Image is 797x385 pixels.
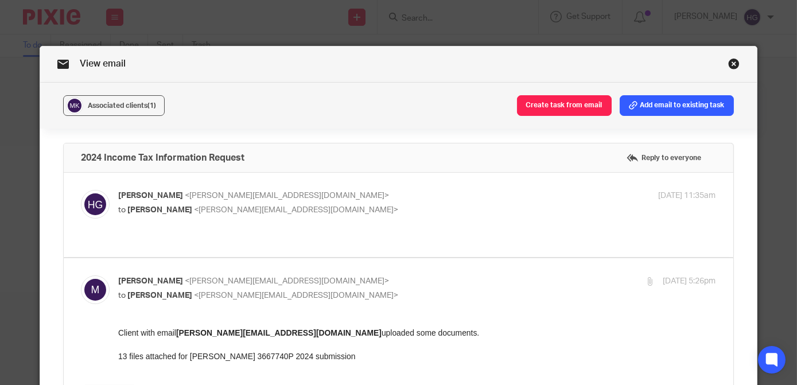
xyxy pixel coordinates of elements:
span: to [118,206,126,214]
span: View email [80,59,126,68]
a: Close this dialog window [728,58,740,73]
h4: 2024 Income Tax Information Request [81,152,244,164]
span: [PERSON_NAME] [118,277,183,285]
span: [PERSON_NAME] [127,206,192,214]
span: (1) [147,102,156,109]
img: svg%3E [66,97,83,114]
button: Create task from email [517,95,612,116]
strong: [PERSON_NAME][EMAIL_ADDRESS][DOMAIN_NAME] [58,1,263,10]
label: Reply to everyone [624,149,705,166]
span: <[PERSON_NAME][EMAIL_ADDRESS][DOMAIN_NAME]> [185,192,389,200]
span: <[PERSON_NAME][EMAIL_ADDRESS][DOMAIN_NAME]> [194,291,398,300]
button: Associated clients(1) [63,95,165,116]
img: svg%3E [81,190,110,219]
span: Associated clients [88,102,156,109]
span: [PERSON_NAME] [127,291,192,300]
span: <[PERSON_NAME][EMAIL_ADDRESS][DOMAIN_NAME]> [185,277,389,285]
span: to [118,291,126,300]
img: svg%3E [81,275,110,304]
span: <[PERSON_NAME][EMAIL_ADDRESS][DOMAIN_NAME]> [194,206,398,214]
button: Add email to existing task [620,95,734,116]
p: [DATE] 5:26pm [663,275,716,287]
p: [DATE] 11:35am [659,190,716,202]
span: [PERSON_NAME] [118,192,183,200]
